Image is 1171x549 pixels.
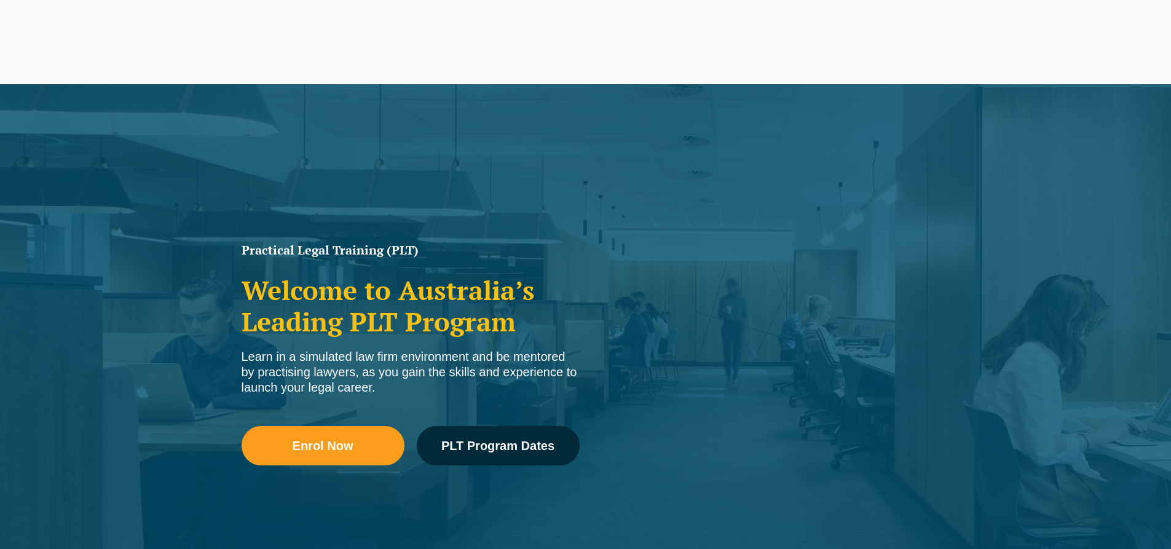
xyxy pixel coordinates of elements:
h2: Welcome to Australia’s Leading PLT Program [242,275,580,337]
div: Learn in a simulated law firm environment and be mentored by practising lawyers, as you gain the ... [242,349,580,395]
span: Enrol Now [293,440,353,452]
a: PLT Program Dates [417,426,580,465]
span: PLT Program Dates [441,440,554,452]
a: Enrol Now [242,426,404,465]
h1: Practical Legal Training (PLT) [242,244,580,256]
